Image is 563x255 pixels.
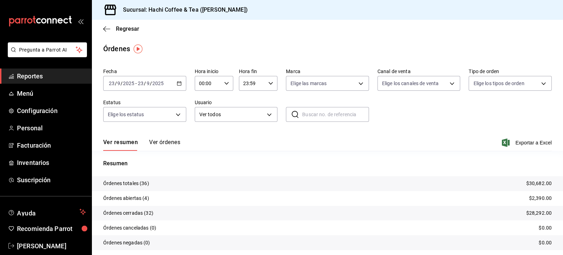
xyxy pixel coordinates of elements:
label: Usuario [195,100,278,105]
input: Buscar no. de referencia [302,107,369,121]
span: Reportes [17,71,86,81]
label: Fecha [103,69,186,74]
label: Estatus [103,100,186,105]
a: Pregunta a Parrot AI [5,51,87,59]
span: Pregunta a Parrot AI [19,46,76,54]
span: Elige los tipos de orden [473,80,524,87]
span: Recomienda Parrot [17,224,86,233]
input: -- [146,81,150,86]
p: $28,292.00 [526,209,552,217]
label: Hora inicio [195,69,233,74]
span: Elige los estatus [108,111,144,118]
p: $0.00 [539,224,552,232]
input: ---- [152,81,164,86]
input: ---- [123,81,135,86]
p: $2,390.00 [529,195,552,202]
label: Tipo de orden [469,69,552,74]
p: $0.00 [539,239,552,247]
span: Ayuda [17,208,77,216]
p: Órdenes canceladas (0) [103,224,156,232]
span: / [150,81,152,86]
img: Tooltip marker [134,45,142,53]
button: Ver resumen [103,139,138,151]
span: Configuración [17,106,86,115]
p: Órdenes negadas (0) [103,239,150,247]
h3: Sucursal: Hachi Coffee & Tea ([PERSON_NAME]) [117,6,248,14]
span: Regresar [116,25,139,32]
button: Pregunta a Parrot AI [8,42,87,57]
button: Exportar a Excel [503,138,552,147]
label: Marca [286,69,369,74]
span: Facturación [17,141,86,150]
span: Elige los canales de venta [382,80,439,87]
input: -- [109,81,115,86]
span: / [121,81,123,86]
span: - [135,81,137,86]
input: -- [137,81,144,86]
p: Órdenes abiertas (4) [103,195,149,202]
span: [PERSON_NAME] [17,241,86,251]
p: Órdenes cerradas (32) [103,209,153,217]
button: Regresar [103,25,139,32]
label: Hora fin [239,69,277,74]
button: Ver órdenes [149,139,180,151]
span: Suscripción [17,175,86,185]
p: Órdenes totales (36) [103,180,149,187]
label: Canal de venta [377,69,461,74]
p: Resumen [103,159,552,168]
input: -- [117,81,121,86]
button: open_drawer_menu [78,18,83,24]
span: Menú [17,89,86,98]
span: / [144,81,146,86]
p: $30,682.00 [526,180,552,187]
span: / [115,81,117,86]
span: Personal [17,123,86,133]
span: Elige las marcas [291,80,327,87]
span: Inventarios [17,158,86,167]
div: navigation tabs [103,139,180,151]
div: Órdenes [103,43,130,54]
span: Ver todos [199,111,265,118]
